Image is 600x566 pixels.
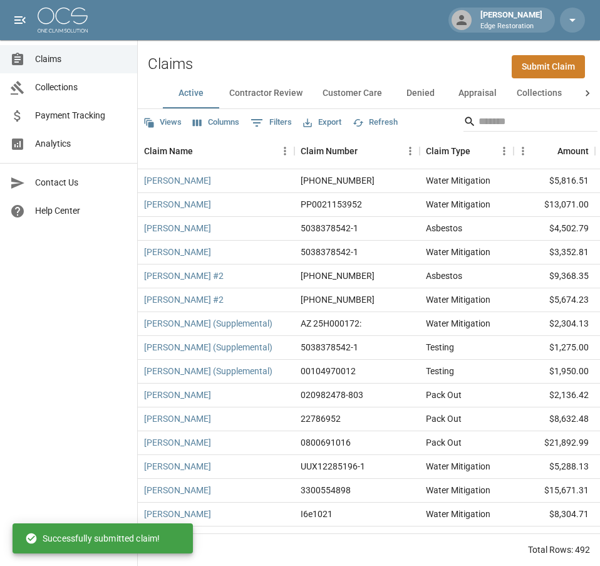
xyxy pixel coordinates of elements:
div: Successfully submitted claim! [25,527,160,550]
div: Asbestos [426,222,462,234]
button: Sort [358,142,375,160]
div: 5038378542-1 [301,341,358,354]
img: ocs-logo-white-transparent.png [38,8,88,33]
div: Water Mitigation [426,484,490,496]
div: Water Mitigation [426,246,490,258]
div: $1,275.00 [514,336,595,360]
div: 3300554898 [301,484,351,496]
a: [PERSON_NAME] (Supplemental) [144,341,272,354]
div: Pack Out [426,436,462,449]
div: $9,368.35 [514,265,595,288]
div: Pack Out [426,412,462,425]
div: Water Mitigation [426,508,490,520]
span: Help Center [35,204,127,217]
button: Views [140,113,185,132]
a: [PERSON_NAME] #2 [144,270,224,282]
div: UUX12285196-1 [301,460,365,473]
span: Claims [35,53,127,66]
div: $3,352.81 [514,241,595,265]
div: $15,671.31 [514,479,595,503]
a: [PERSON_NAME] (Supplemental) [144,317,272,330]
div: I6e1021 [301,508,333,520]
div: Water Mitigation [426,532,490,544]
div: Water Mitigation [426,174,490,187]
div: $5,674.23 [514,288,595,312]
div: 01-009-142765 [301,270,375,282]
button: Sort [470,142,488,160]
a: [PERSON_NAME] [144,246,211,258]
a: [PERSON_NAME] [144,436,211,449]
span: Collections [35,81,127,94]
button: Sort [540,142,557,160]
button: Active [163,78,219,108]
button: Menu [401,142,420,160]
a: [PERSON_NAME] [144,222,211,234]
div: 01-009-18224 [301,174,375,187]
div: 01-009-142765 [301,293,375,306]
div: Claim Name [138,134,294,169]
div: $4,502.79 [514,217,595,241]
div: 22786952 [301,412,341,425]
a: Submit Claim [512,55,585,78]
div: $2,136.42 [514,384,595,407]
h2: Claims [148,55,193,73]
a: [PERSON_NAME] [144,412,211,425]
div: Water Mitigation [426,317,490,330]
div: 001067485-800 [301,532,363,544]
button: Menu [276,142,294,160]
div: $1,950.00 [514,360,595,384]
div: $21,892.99 [514,431,595,455]
a: [PERSON_NAME] [144,389,211,401]
div: Testing [426,365,454,377]
button: Refresh [349,113,401,132]
button: Show filters [247,113,295,133]
a: [PERSON_NAME] [144,508,211,520]
div: 5038378542-1 [301,222,358,234]
div: Claim Number [294,134,420,169]
div: Search [463,112,597,134]
div: 5038378542-1 [301,246,358,258]
div: PP0021153952 [301,198,362,211]
button: open drawer [8,8,33,33]
div: Amount [514,134,595,169]
div: $8,392.63 [514,527,595,550]
button: Contractor Review [219,78,313,108]
button: Menu [495,142,514,160]
div: dynamic tabs [163,78,575,108]
button: Denied [392,78,448,108]
div: Claim Type [426,134,470,169]
p: Edge Restoration [480,21,542,32]
div: Total Rows: 492 [528,543,590,556]
button: Sort [193,142,210,160]
a: [PERSON_NAME] [144,484,211,496]
span: Analytics [35,137,127,150]
a: [PERSON_NAME] [144,198,211,211]
div: Claim Number [301,134,358,169]
div: Water Mitigation [426,198,490,211]
div: Water Mitigation [426,460,490,473]
a: [PERSON_NAME] (Supplemental) [144,365,272,377]
div: Testing [426,341,454,354]
button: Appraisal [448,78,507,108]
button: Collections [507,78,572,108]
button: Customer Care [313,78,392,108]
button: Select columns [190,113,242,132]
div: $13,071.00 [514,193,595,217]
div: Claim Type [420,134,514,169]
div: Asbestos [426,270,462,282]
div: $2,304.13 [514,312,595,336]
div: Claim Name [144,134,193,169]
span: Payment Tracking [35,109,127,122]
div: 020982478-803 [301,389,363,401]
div: Pack Out [426,389,462,401]
button: Menu [514,142,532,160]
div: 00104970012 [301,365,356,377]
span: Contact Us [35,176,127,189]
div: $8,304.71 [514,503,595,527]
div: $5,288.13 [514,455,595,479]
div: [PERSON_NAME] [475,9,547,31]
a: [PERSON_NAME] [144,460,211,473]
div: AZ 25H000172: [301,317,361,330]
div: $8,632.48 [514,407,595,431]
a: [PERSON_NAME] [144,174,211,187]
